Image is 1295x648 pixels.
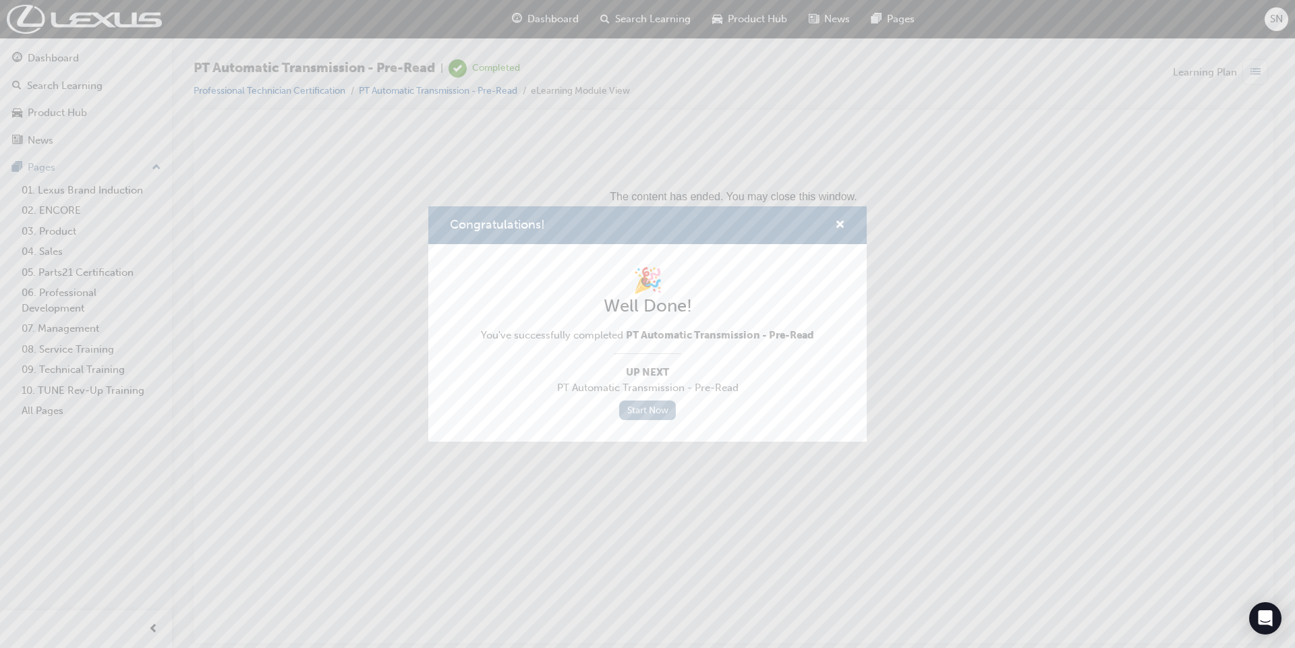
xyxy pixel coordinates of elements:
[5,11,1053,71] p: The content has ended. You may close this window.
[619,401,676,420] a: Start Now
[450,217,545,232] span: Congratulations!
[481,380,814,396] span: PT Automatic Transmission - Pre-Read
[835,217,845,234] button: cross-icon
[428,206,867,442] div: Congratulations!
[481,328,814,343] span: You've successfully completed
[481,365,814,380] span: Up Next
[626,329,814,341] span: PT Automatic Transmission - Pre-Read
[481,295,814,317] h2: Well Done!
[1249,602,1282,635] div: Open Intercom Messenger
[835,220,845,232] span: cross-icon
[481,266,814,295] h1: 🎉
